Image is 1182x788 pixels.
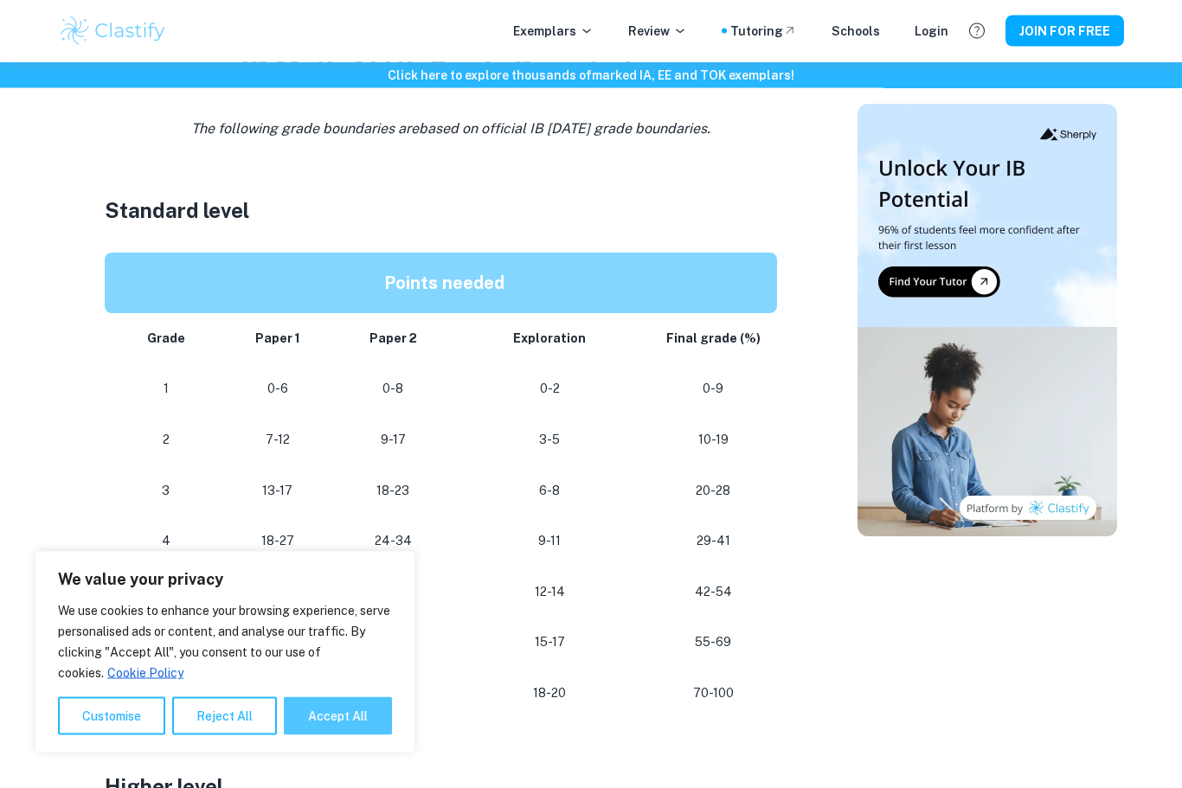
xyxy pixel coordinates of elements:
a: Schools [832,22,880,41]
strong: Exploration [513,332,586,346]
p: 18-23 [349,480,436,503]
p: Review [628,22,687,41]
h3: Standard level [105,195,797,227]
strong: Points needed [384,273,504,294]
h6: Click here to explore thousands of marked IA, EE and TOK exemplars ! [3,66,1179,85]
a: Login [915,22,948,41]
button: Help and Feedback [962,16,992,46]
p: 15-17 [465,631,636,655]
strong: Final grade (%) [666,332,761,346]
strong: Paper 2 [369,332,417,346]
p: 24-34 [349,530,436,554]
p: 7-12 [234,429,321,452]
img: Thumbnail [858,104,1117,536]
strong: Grade [147,332,185,346]
p: 1 [125,378,206,401]
p: 12-14 [465,581,636,605]
p: 55-69 [663,631,763,655]
p: 42-54 [663,581,763,605]
p: 0-9 [663,378,763,401]
p: 4 [125,530,206,554]
p: 20-28 [663,480,763,503]
p: 6-8 [465,480,636,503]
p: 0-2 [465,378,636,401]
p: 9-11 [465,530,636,554]
p: We value your privacy [58,569,392,590]
p: 70-100 [663,682,763,706]
p: 13-17 [234,480,321,503]
button: JOIN FOR FREE [1005,16,1124,47]
a: Cookie Policy [106,665,184,681]
p: 3-5 [465,429,636,452]
button: Customise [58,697,165,735]
p: 18-27 [234,530,321,554]
p: 0-8 [349,378,436,401]
p: 9-17 [349,429,436,452]
button: Accept All [284,697,392,735]
img: Clastify logo [58,14,168,48]
i: The following grade boundaries are [191,121,710,138]
p: Exemplars [513,22,594,41]
strong: Paper 1 [255,332,300,346]
a: Tutoring [730,22,797,41]
button: Reject All [172,697,277,735]
div: We value your privacy [35,551,415,753]
p: 0-6 [234,378,321,401]
p: 3 [125,480,206,503]
p: 18-20 [465,682,636,706]
p: We use cookies to enhance your browsing experience, serve personalised ads or content, and analys... [58,600,392,683]
p: 29-41 [663,530,763,554]
p: 2 [125,429,206,452]
span: based on official IB [DATE] grade boundaries. [419,121,710,138]
p: 10-19 [663,429,763,452]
